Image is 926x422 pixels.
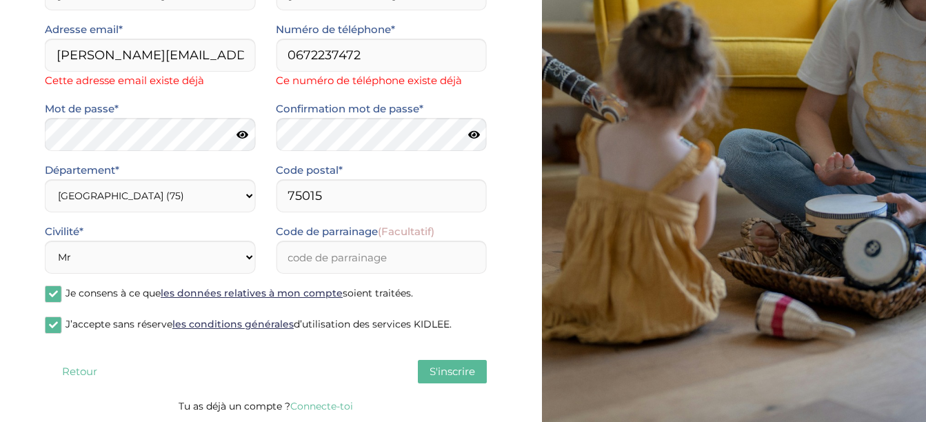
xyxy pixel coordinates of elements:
label: Code de parrainage [276,223,434,241]
a: les données relatives à mon compte [161,287,343,299]
a: les conditions générales [172,318,294,330]
input: code de parrainage [276,241,486,274]
label: Civilité* [45,223,83,241]
input: Numero de telephone [276,39,486,72]
span: (Facultatif) [378,225,434,238]
button: S'inscrire [418,360,487,383]
label: Confirmation mot de passe* [276,100,423,118]
a: Connecte-toi [290,400,353,412]
span: Cette adresse email existe déjà [45,72,255,90]
span: Ce numéro de téléphone existe déjà [276,72,486,90]
p: Tu as déjà un compte ? [45,397,487,415]
input: Code postal [276,179,486,212]
input: Email [45,39,255,72]
label: Mot de passe* [45,100,119,118]
span: J’accepte sans réserve d’utilisation des services KIDLEE. [66,318,452,330]
label: Code postal* [276,161,343,179]
span: S'inscrire [430,365,475,378]
span: Je consens à ce que soient traitées. [66,287,413,299]
label: Numéro de téléphone* [276,21,395,39]
label: Adresse email* [45,21,123,39]
button: Retour [45,360,114,383]
label: Département* [45,161,119,179]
